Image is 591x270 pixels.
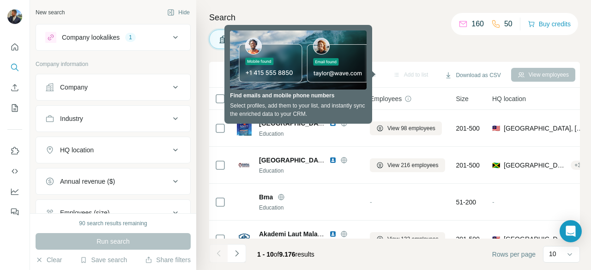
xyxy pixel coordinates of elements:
[60,208,109,217] div: Employees (size)
[7,143,22,159] button: Use Surfe on LinkedIn
[79,219,147,228] div: 90 search results remaining
[387,124,435,132] span: View 98 employees
[370,158,445,172] button: View 216 employees
[528,18,571,30] button: Buy credits
[60,177,115,186] div: Annual revenue ($)
[259,192,273,202] span: Bma
[80,255,127,264] button: Save search
[36,76,190,98] button: Company
[161,6,196,19] button: Hide
[274,251,279,258] span: of
[279,251,295,258] span: 9.176
[237,195,252,210] img: Logo of Bma
[492,124,500,133] span: 🇲🇾
[549,249,556,258] p: 10
[504,124,585,133] span: [GEOGRAPHIC_DATA], [GEOGRAPHIC_DATA]
[62,33,120,42] div: Company lookalikes
[302,35,324,44] span: People
[60,114,83,123] div: Industry
[259,204,359,212] div: Education
[370,232,445,246] button: View 132 employees
[125,33,136,42] div: 1
[259,130,359,138] div: Education
[370,121,442,135] button: View 98 employees
[492,94,526,103] span: HQ location
[456,124,480,133] span: 201-500
[259,167,359,175] div: Education
[7,204,22,220] button: Feedback
[492,161,500,170] span: 🇯🇲
[329,156,337,164] img: LinkedIn logo
[7,163,22,180] button: Use Surfe API
[228,244,246,263] button: Navigate to next page
[504,161,567,170] span: [GEOGRAPHIC_DATA], [GEOGRAPHIC_DATA]
[329,120,337,127] img: LinkedIn logo
[259,230,330,238] span: Akademi Laut Malaysia
[36,255,62,264] button: Clear
[60,83,88,92] div: Company
[571,161,585,169] div: + 3
[36,60,191,68] p: Company information
[36,170,190,192] button: Annual revenue ($)
[492,234,500,244] span: 🇲🇾
[36,139,190,161] button: HQ location
[237,158,252,173] img: Logo of Caribbean Maritime University
[492,198,495,206] span: -
[456,94,469,103] span: Size
[7,100,22,116] button: My lists
[145,255,191,264] button: Share filters
[456,161,480,170] span: 201-500
[237,232,252,246] img: Logo of Akademi Laut Malaysia
[438,68,507,82] button: Download as CSV
[209,11,580,24] h4: Search
[560,220,582,242] div: Open Intercom Messenger
[232,35,265,44] span: Companies
[257,251,314,258] span: results
[257,251,274,258] span: 1 - 10
[456,198,476,207] span: 51-200
[36,202,190,224] button: Employees (size)
[329,230,337,238] img: LinkedIn logo
[370,198,372,206] span: -
[471,18,484,30] p: 160
[36,26,190,48] button: Company lookalikes1
[232,94,262,103] span: 0 selected
[456,234,480,244] span: 201-500
[7,183,22,200] button: Dashboard
[504,234,567,244] span: [GEOGRAPHIC_DATA], [GEOGRAPHIC_DATA]
[36,108,190,130] button: Industry
[387,161,439,169] span: View 216 employees
[7,79,22,96] button: Enrich CSV
[7,39,22,55] button: Quick start
[36,8,65,17] div: New search
[237,121,252,136] img: Logo of Netherlands Maritime University College NMUC
[259,156,328,164] span: [GEOGRAPHIC_DATA]
[7,9,22,24] img: Avatar
[370,94,402,103] span: Employees
[387,235,439,243] span: View 132 employees
[259,120,349,127] span: [GEOGRAPHIC_DATA] NMUC
[492,250,536,259] span: Rows per page
[504,18,513,30] p: 50
[7,59,22,76] button: Search
[60,145,94,155] div: HQ location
